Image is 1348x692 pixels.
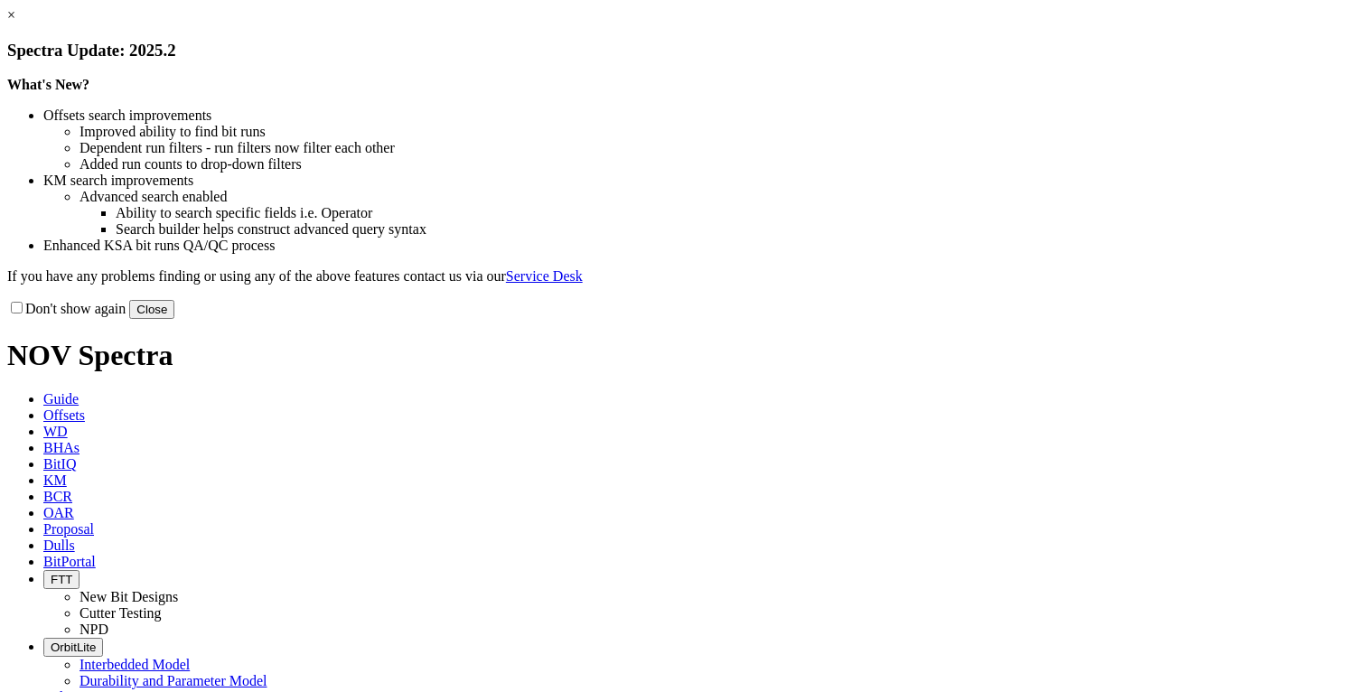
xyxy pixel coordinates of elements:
[43,554,96,569] span: BitPortal
[7,339,1341,372] h1: NOV Spectra
[43,472,67,488] span: KM
[43,505,74,520] span: OAR
[43,538,75,553] span: Dulls
[80,124,1341,140] li: Improved ability to find bit runs
[80,622,108,637] a: NPD
[80,673,267,688] a: Durability and Parameter Model
[80,156,1341,173] li: Added run counts to drop-down filters
[43,173,1341,189] li: KM search improvements
[129,300,174,319] button: Close
[80,605,162,621] a: Cutter Testing
[7,268,1341,285] p: If you have any problems finding or using any of the above features contact us via our
[7,301,126,316] label: Don't show again
[51,573,72,586] span: FTT
[43,391,79,407] span: Guide
[7,7,15,23] a: ×
[7,41,1341,61] h3: Spectra Update: 2025.2
[43,108,1341,124] li: Offsets search improvements
[116,221,1341,238] li: Search builder helps construct advanced query syntax
[43,407,85,423] span: Offsets
[506,268,583,284] a: Service Desk
[80,589,178,604] a: New Bit Designs
[7,77,89,92] strong: What's New?
[80,189,1341,205] li: Advanced search enabled
[80,657,190,672] a: Interbedded Model
[43,489,72,504] span: BCR
[51,641,96,654] span: OrbitLite
[43,238,1341,254] li: Enhanced KSA bit runs QA/QC process
[43,521,94,537] span: Proposal
[43,456,76,472] span: BitIQ
[116,205,1341,221] li: Ability to search specific fields i.e. Operator
[11,302,23,313] input: Don't show again
[43,440,80,455] span: BHAs
[43,424,68,439] span: WD
[80,140,1341,156] li: Dependent run filters - run filters now filter each other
